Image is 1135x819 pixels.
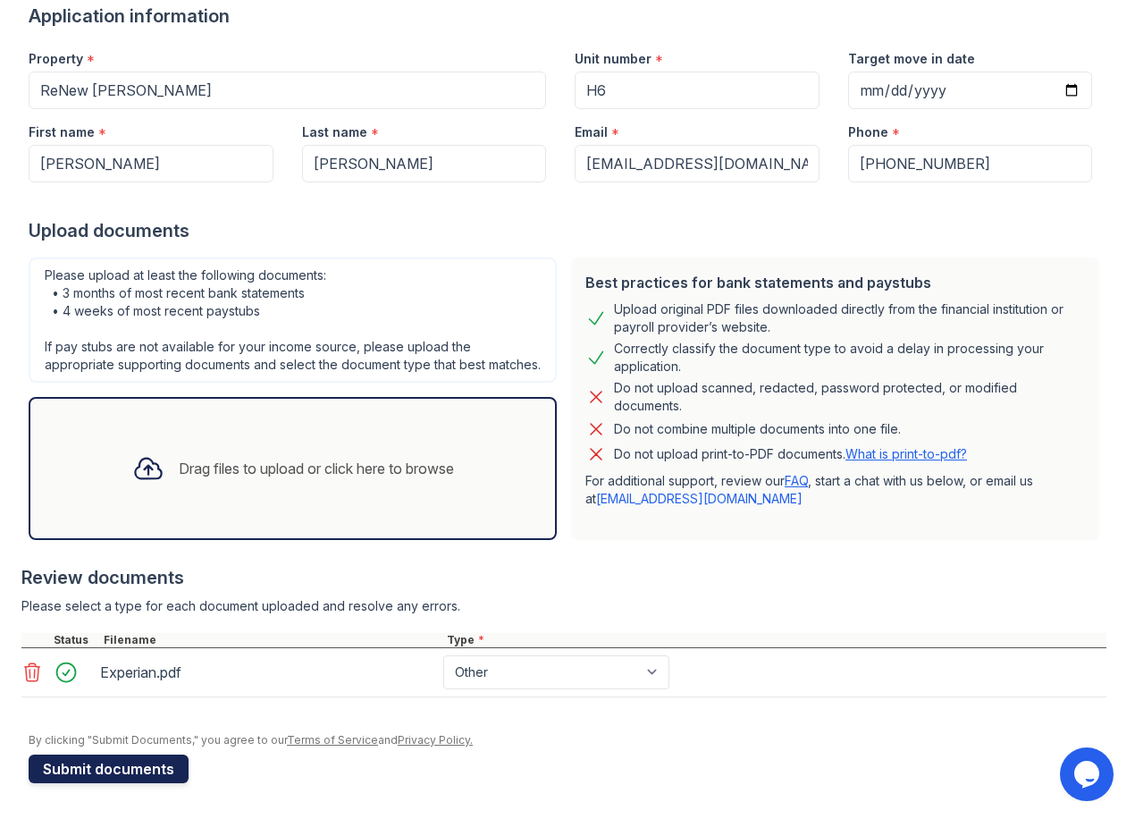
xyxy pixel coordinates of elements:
label: Last name [302,123,367,141]
a: [EMAIL_ADDRESS][DOMAIN_NAME] [596,491,803,506]
div: Experian.pdf [100,658,436,687]
div: Drag files to upload or click here to browse [179,458,454,479]
button: Submit documents [29,755,189,783]
div: By clicking "Submit Documents," you agree to our and [29,733,1106,747]
iframe: chat widget [1060,747,1117,801]
a: What is print-to-pdf? [845,446,967,461]
div: Do not combine multiple documents into one file. [614,418,901,440]
div: Do not upload scanned, redacted, password protected, or modified documents. [614,379,1085,415]
div: Filename [100,633,443,647]
a: Terms of Service [287,733,378,747]
div: Please upload at least the following documents: • 3 months of most recent bank statements • 4 wee... [29,258,557,383]
div: Please select a type for each document uploaded and resolve any errors. [21,597,1106,615]
div: Best practices for bank statements and paystubs [585,272,1085,293]
label: First name [29,123,95,141]
label: Target move in date [848,50,975,68]
label: Unit number [575,50,652,68]
div: Type [443,633,1106,647]
div: Application information [29,4,1106,29]
label: Email [575,123,608,141]
div: Correctly classify the document type to avoid a delay in processing your application. [614,340,1085,376]
div: Review documents [21,565,1106,590]
div: Status [50,633,100,647]
a: Privacy Policy. [398,733,473,747]
p: Do not upload print-to-PDF documents. [614,445,967,463]
a: FAQ [785,473,808,488]
label: Phone [848,123,888,141]
div: Upload original PDF files downloaded directly from the financial institution or payroll provider’... [614,300,1085,336]
div: Upload documents [29,218,1106,243]
label: Property [29,50,83,68]
p: For additional support, review our , start a chat with us below, or email us at [585,472,1085,508]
